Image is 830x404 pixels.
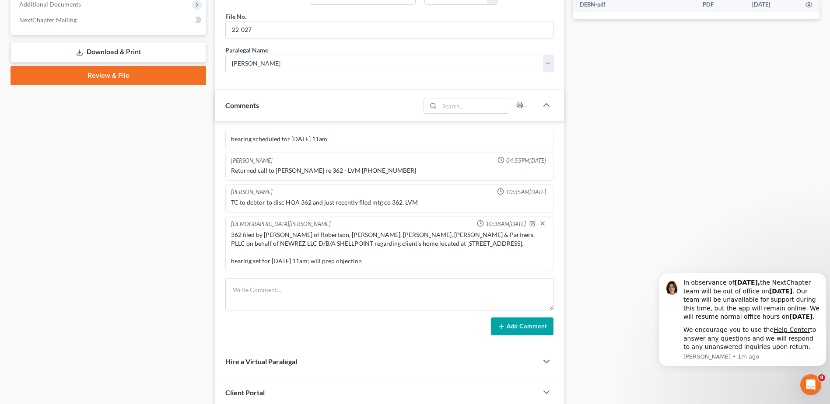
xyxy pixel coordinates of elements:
div: TC to debtor to disc HOA 362 and just recently filed mtg co 362. LVM [231,198,548,207]
span: Additional Documents [19,0,81,8]
span: 10:35AM[DATE] [506,188,546,196]
span: Hire a Virtual Paralegal [225,357,297,366]
span: Comments [225,101,259,109]
iframe: Intercom notifications message [655,256,830,372]
span: 8 [818,374,825,381]
div: [PERSON_NAME] [231,188,273,196]
iframe: Intercom live chat [800,374,821,395]
a: Review & File [11,66,206,85]
div: Returned call to [PERSON_NAME] re 362 - LVM [PHONE_NUMBER] [231,166,548,175]
a: NextChapter Mailing [12,12,206,28]
input: -- [226,21,553,38]
div: [PERSON_NAME] [231,157,273,165]
span: 04:55PM[DATE] [506,157,546,165]
div: File No. [225,12,246,21]
input: Search... [439,98,509,113]
span: NextChapter Mailing [19,16,77,24]
button: Add Comment [491,317,553,336]
div: 362 filed by [PERSON_NAME] of Robertson, [PERSON_NAME], [PERSON_NAME], [PERSON_NAME] & Partners, ... [231,230,548,265]
span: Client Portal [225,388,265,397]
div: [DEMOGRAPHIC_DATA][PERSON_NAME] [231,220,331,229]
span: 10:38AM[DATE] [486,220,526,228]
a: Download & Print [11,42,206,63]
div: Paralegal Name [225,45,268,55]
